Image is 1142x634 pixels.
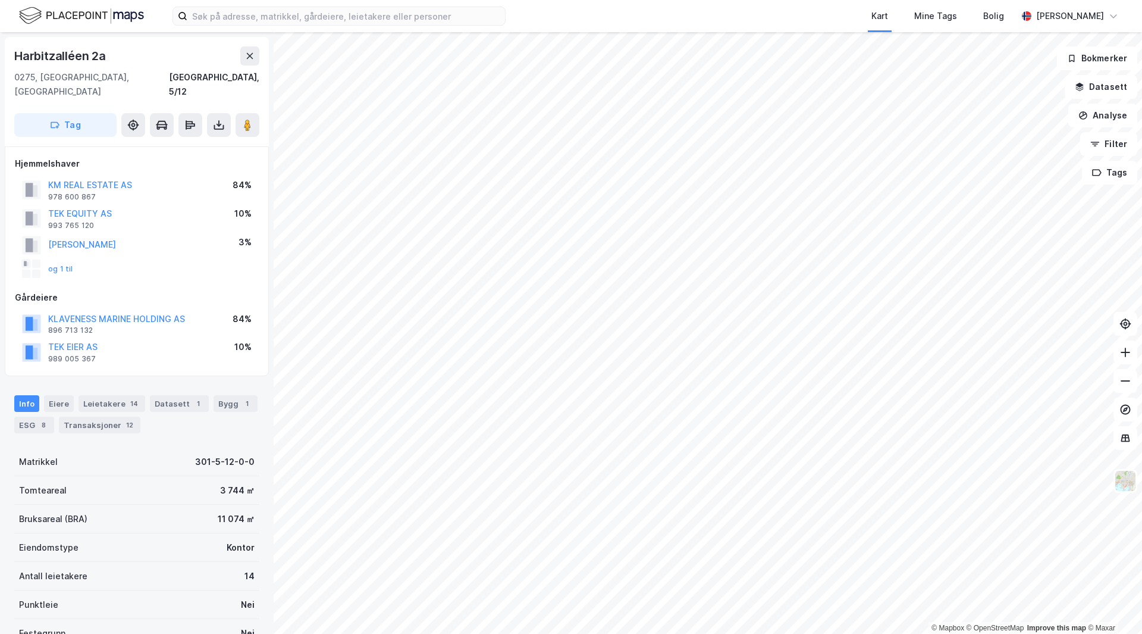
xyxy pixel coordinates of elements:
div: 989 005 367 [48,354,96,364]
div: Transaksjoner [59,417,140,433]
div: Gårdeiere [15,291,259,305]
div: Antall leietakere [19,569,87,583]
div: 12 [124,419,136,431]
img: Z [1114,470,1137,492]
div: Mine Tags [914,9,957,23]
div: 993 765 120 [48,221,94,230]
div: 11 074 ㎡ [218,512,255,526]
div: Eiendomstype [19,541,79,555]
div: 84% [233,312,252,326]
div: Tomteareal [19,483,67,498]
div: [GEOGRAPHIC_DATA], 5/12 [169,70,259,99]
div: Harbitzalléen 2a [14,46,108,65]
div: 1 [192,398,204,410]
button: Analyse [1068,104,1137,127]
div: Bolig [983,9,1004,23]
div: Nei [241,598,255,612]
div: Hjemmelshaver [15,157,259,171]
div: 978 600 867 [48,192,96,202]
button: Filter [1080,132,1137,156]
div: 84% [233,178,252,192]
a: Improve this map [1027,624,1086,632]
div: Kontrollprogram for chat [1083,577,1142,634]
button: Tag [14,113,117,137]
a: Mapbox [931,624,964,632]
img: logo.f888ab2527a4732fd821a326f86c7f29.svg [19,5,144,26]
button: Datasett [1065,75,1137,99]
div: 10% [234,207,252,221]
div: Datasett [150,395,209,412]
div: 3 744 ㎡ [220,483,255,498]
div: 10% [234,340,252,354]
div: 1 [241,398,253,410]
div: 3% [239,235,252,249]
div: 8 [37,419,49,431]
button: Bokmerker [1057,46,1137,70]
div: 896 713 132 [48,326,93,335]
div: Punktleie [19,598,58,612]
div: Bygg [214,395,258,412]
input: Søk på adresse, matrikkel, gårdeiere, leietakere eller personer [187,7,505,25]
div: ESG [14,417,54,433]
a: OpenStreetMap [967,624,1024,632]
div: Matrikkel [19,455,58,469]
div: Kart [871,9,888,23]
button: Tags [1082,161,1137,185]
div: Kontor [227,541,255,555]
div: 0275, [GEOGRAPHIC_DATA], [GEOGRAPHIC_DATA] [14,70,169,99]
div: 14 [244,569,255,583]
div: Leietakere [79,395,145,412]
div: Info [14,395,39,412]
div: Eiere [44,395,74,412]
div: 301-5-12-0-0 [195,455,255,469]
div: Bruksareal (BRA) [19,512,87,526]
div: [PERSON_NAME] [1036,9,1104,23]
iframe: Chat Widget [1083,577,1142,634]
div: 14 [128,398,140,410]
